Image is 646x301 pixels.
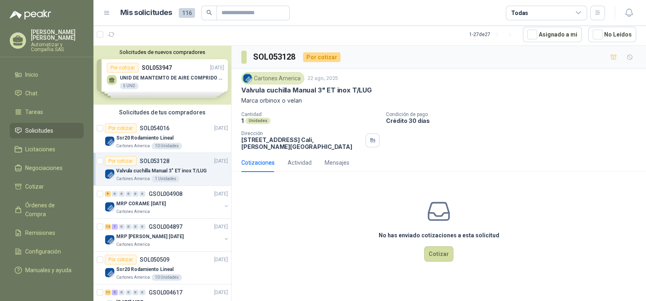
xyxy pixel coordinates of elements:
span: Solicitudes [25,126,53,135]
p: Cantidad [241,112,379,117]
img: Company Logo [105,169,115,179]
p: Crédito 30 días [386,117,643,124]
span: Órdenes de Compra [25,201,76,219]
div: Por cotizar [105,255,137,264]
button: No Leídos [588,27,636,42]
div: 1 - 27 de 27 [469,28,516,41]
p: SOL053128 [140,158,169,164]
div: 1 Unidades [152,176,180,182]
div: Solicitudes de nuevos compradoresPor cotizarSOL053947[DATE] UNID DE MANTEMTO DE AIRE COMPRIDO 1/2... [93,46,231,105]
p: Ssr20 Rodamiento Lineal [116,266,173,273]
p: [DATE] [214,223,228,231]
div: 0 [139,224,145,230]
div: 10 Unidades [152,274,182,281]
div: Unidades [245,118,271,124]
div: 12 [105,224,111,230]
div: 0 [132,191,139,197]
div: Todas [511,9,528,17]
div: Por cotizar [303,52,340,62]
div: Por cotizar [105,123,137,133]
a: 9 0 0 0 0 0 GSOL004908[DATE] Company LogoMRP CORAME [DATE]Cartones America [105,189,230,215]
span: search [206,10,212,15]
p: Cartones America [116,143,150,149]
p: Cartones America [116,209,150,215]
p: Cartones America [116,274,150,281]
span: Manuales y ayuda [25,266,72,275]
img: Company Logo [243,74,252,83]
p: Cartones America [116,176,150,182]
a: Tareas [10,104,84,120]
span: Chat [25,89,37,98]
h3: SOL053128 [253,51,297,63]
p: Condición de pago [386,112,643,117]
button: Solicitudes de nuevos compradores [97,49,228,55]
span: Cotizar [25,182,44,191]
a: Inicio [10,67,84,82]
div: 0 [126,224,132,230]
p: MRP CORAME [DATE] [116,200,166,208]
div: 0 [139,191,145,197]
span: 116 [179,8,195,18]
img: Company Logo [105,235,115,245]
span: Licitaciones [25,145,55,154]
a: 12 7 0 0 0 0 GSOL004897[DATE] Company LogoMRP [PERSON_NAME] [DATE]Cartones America [105,222,230,248]
div: 0 [119,290,125,295]
p: [DATE] [214,289,228,297]
p: 22 ago, 2025 [308,75,338,82]
p: Marca orbinox o velan [241,96,636,105]
p: [STREET_ADDRESS] Cali , [PERSON_NAME][GEOGRAPHIC_DATA] [241,136,362,150]
a: Por cotizarSOL050509[DATE] Company LogoSsr20 Rodamiento LinealCartones America10 Unidades [93,252,231,284]
p: Automatizar y Compañia SAS [31,42,84,52]
a: Por cotizarSOL053128[DATE] Company LogoValvula cuchilla Manual 3" ET inox T/LUGCartones America1 ... [93,153,231,186]
p: [DATE] [214,157,228,165]
span: Configuración [25,247,61,256]
div: 0 [126,290,132,295]
div: Solicitudes de tus compradores [93,105,231,120]
img: Company Logo [105,268,115,277]
a: Licitaciones [10,142,84,157]
div: 0 [132,290,139,295]
a: Chat [10,86,84,101]
div: 10 Unidades [152,143,182,149]
a: Por cotizarSOL054016[DATE] Company LogoSsr20 Rodamiento LinealCartones America10 Unidades [93,120,231,153]
p: Valvula cuchilla Manual 3" ET inox T/LUG [116,167,207,175]
div: 0 [132,224,139,230]
p: SOL050509 [140,257,169,262]
p: SOL054016 [140,125,169,131]
p: 1 [241,117,244,124]
div: 0 [126,191,132,197]
p: [PERSON_NAME] [PERSON_NAME] [31,29,84,41]
div: 7 [112,224,118,230]
p: GSOL004908 [149,191,182,197]
p: [DATE] [214,190,228,198]
div: 11 [105,290,111,295]
h1: Mis solicitudes [120,7,172,19]
div: 0 [139,290,145,295]
button: Cotizar [424,246,453,262]
div: Actividad [288,158,312,167]
a: Remisiones [10,225,84,241]
p: Dirección [241,131,362,136]
div: 0 [119,191,125,197]
p: GSOL004617 [149,290,182,295]
img: Logo peakr [10,10,51,19]
img: Company Logo [105,202,115,212]
div: 9 [105,191,111,197]
button: Asignado a mi [523,27,582,42]
a: Negociaciones [10,160,84,176]
p: Cartones America [116,241,150,248]
div: Cotizaciones [241,158,275,167]
div: 0 [112,191,118,197]
p: Valvula cuchilla Manual 3" ET inox T/LUG [241,86,372,95]
a: Cotizar [10,179,84,194]
p: GSOL004897 [149,224,182,230]
span: Remisiones [25,228,55,237]
span: Negociaciones [25,163,63,172]
div: Mensajes [325,158,349,167]
p: Ssr20 Rodamiento Lineal [116,134,173,142]
h3: No has enviado cotizaciones a esta solicitud [379,231,499,240]
p: [DATE] [214,125,228,132]
a: Manuales y ayuda [10,262,84,278]
div: 0 [119,224,125,230]
a: Configuración [10,244,84,259]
